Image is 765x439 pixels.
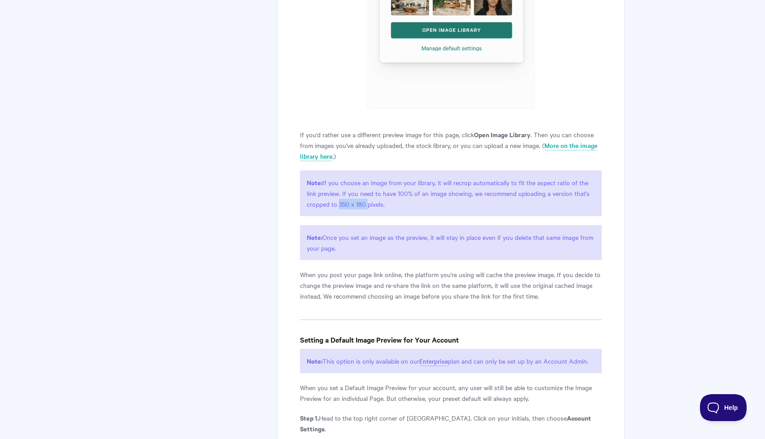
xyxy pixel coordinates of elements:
[307,232,322,242] strong: Note:
[300,129,602,161] p: If you'd rather use a different preview image for this page, click . Then you can choose from ima...
[300,413,602,434] p: Head to the top right corner of [GEOGRAPHIC_DATA]. Click on your initials, then choose .
[300,382,602,404] p: When you set a Default Image Preview for your account, any user will still be able to customize t...
[307,178,322,187] strong: Note:
[300,413,319,422] strong: Step 1.
[419,356,448,366] a: Enterprise
[307,356,322,365] strong: Note:
[300,141,597,161] a: More on the image library here
[300,413,591,433] strong: Account Settings
[300,269,602,301] p: When you post your page link online, the platform you're using will cache the preview image. If y...
[474,130,530,139] strong: Open Image Library
[300,170,602,216] p: If you choose an image from your library, it will recrop automatically to fit the aspect ratio of...
[700,394,747,421] iframe: Toggle Customer Support
[300,225,602,260] p: Once you set an image as the preview, it will stay in place even if you delete that same image fr...
[300,349,602,373] p: This option is only available on our plan and can only be set up by an Account Admin.
[300,334,602,345] h4: Setting a Default Image Preview for Your Account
